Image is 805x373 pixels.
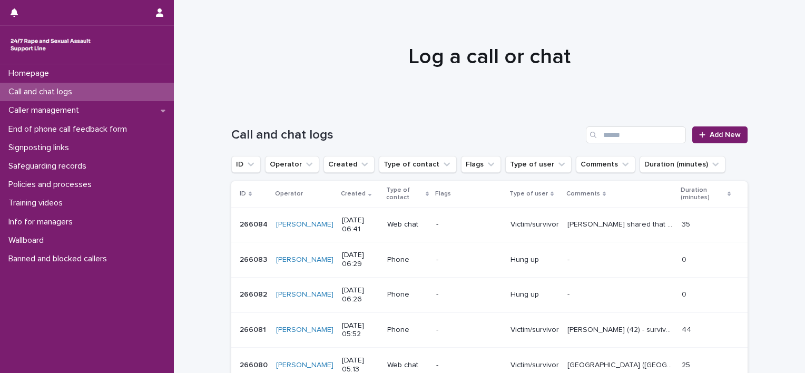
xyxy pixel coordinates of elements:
p: [DATE] 06:26 [342,286,379,304]
p: - [567,253,572,264]
tr: 266083266083 [PERSON_NAME] [DATE] 06:29Phone-Hung up-- 00 [231,242,748,278]
a: [PERSON_NAME] [276,361,333,370]
p: Training videos [4,198,71,208]
p: Safeguarding records [4,161,95,171]
span: Add New [710,131,741,139]
button: Created [323,156,375,173]
tr: 266084266084 [PERSON_NAME] [DATE] 06:41Web chat-Victim/survivor[PERSON_NAME] shared that their pa... [231,207,748,242]
p: 266080 [240,359,270,370]
p: Hung up [511,256,559,264]
a: [PERSON_NAME] [276,220,333,229]
p: Web chat [387,220,428,229]
p: Zara shared that their partner raped (anally) them again last night. Emotional support was provid... [567,218,675,229]
button: Duration (minutes) [640,156,725,173]
p: Signposting links [4,143,77,153]
p: - [436,326,502,335]
p: Comments [566,188,600,200]
p: Phone [387,290,428,299]
p: [DATE] 06:29 [342,251,379,269]
p: Victoria (Canada) wanted help understanding what they experienced few days ago by a guy known to ... [567,359,675,370]
a: Add New [692,126,748,143]
p: Type of contact [386,184,423,204]
a: [PERSON_NAME] [276,326,333,335]
h1: Log a call or chat [231,44,748,70]
p: 266081 [240,323,268,335]
p: [DATE] 06:41 [342,216,379,234]
p: ID [240,188,246,200]
p: 25 [682,359,692,370]
p: 266083 [240,253,269,264]
button: Operator [265,156,319,173]
p: Created [341,188,366,200]
p: Operator [275,188,303,200]
button: Type of contact [379,156,457,173]
p: Banned and blocked callers [4,254,115,264]
p: Phone [387,326,428,335]
p: Web chat [387,361,428,370]
p: Victim/survivor [511,326,559,335]
p: Chris (42) - survivor of DV and SV by ex partner, discussed coping strategies and grounding for n... [567,323,675,335]
p: Call and chat logs [4,87,81,97]
p: - [436,361,502,370]
p: Duration (minutes) [681,184,724,204]
p: - [436,290,502,299]
p: Policies and processes [4,180,100,190]
p: 0 [682,253,689,264]
p: Flags [435,188,451,200]
p: Info for managers [4,217,81,227]
p: [DATE] 05:52 [342,321,379,339]
p: Victim/survivor [511,361,559,370]
a: [PERSON_NAME] [276,256,333,264]
p: Type of user [509,188,548,200]
p: 0 [682,288,689,299]
tr: 266081266081 [PERSON_NAME] [DATE] 05:52Phone-Victim/survivor[PERSON_NAME] (42) - survivor of DV a... [231,312,748,348]
p: 266082 [240,288,269,299]
button: Type of user [505,156,572,173]
p: Wallboard [4,235,52,246]
p: - [436,256,502,264]
p: Caller management [4,105,87,115]
p: 44 [682,323,693,335]
button: ID [231,156,261,173]
p: Hung up [511,290,559,299]
input: Search [586,126,686,143]
p: Phone [387,256,428,264]
p: End of phone call feedback form [4,124,135,134]
tr: 266082266082 [PERSON_NAME] [DATE] 06:26Phone-Hung up-- 00 [231,277,748,312]
a: [PERSON_NAME] [276,290,333,299]
p: 35 [682,218,692,229]
p: - [567,288,572,299]
p: Homepage [4,68,57,78]
button: Comments [576,156,635,173]
button: Flags [461,156,501,173]
p: Victim/survivor [511,220,559,229]
p: - [436,220,502,229]
h1: Call and chat logs [231,127,582,143]
img: rhQMoQhaT3yELyF149Cw [8,34,93,55]
p: 266084 [240,218,270,229]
